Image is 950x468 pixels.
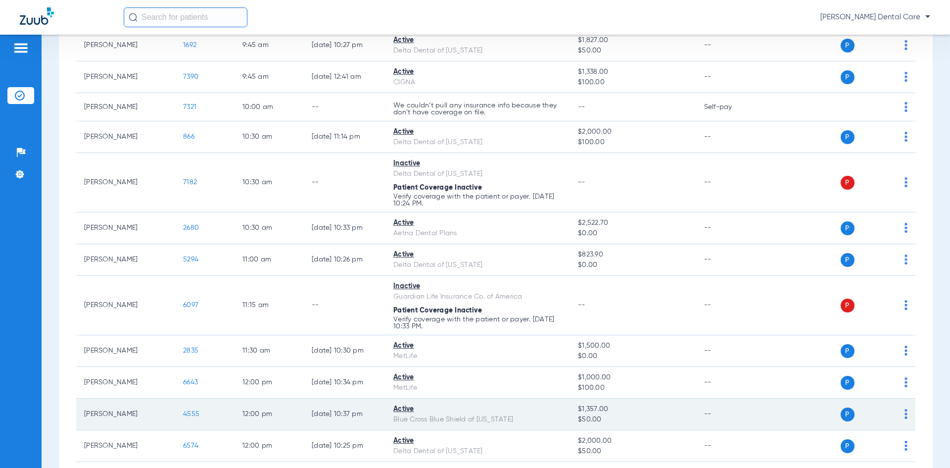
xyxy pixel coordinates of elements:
[393,383,562,393] div: MetLife
[578,218,688,228] span: $2,522.70
[393,281,562,292] div: Inactive
[124,7,247,27] input: Search for patients
[696,367,763,399] td: --
[393,307,482,314] span: Patient Coverage Inactive
[76,244,175,276] td: [PERSON_NAME]
[304,399,385,430] td: [DATE] 10:37 PM
[904,177,907,187] img: group-dot-blue.svg
[393,436,562,446] div: Active
[904,300,907,310] img: group-dot-blue.svg
[76,61,175,93] td: [PERSON_NAME]
[235,276,304,335] td: 11:15 AM
[904,377,907,387] img: group-dot-blue.svg
[393,127,562,137] div: Active
[393,35,562,46] div: Active
[578,383,688,393] span: $100.00
[904,223,907,233] img: group-dot-blue.svg
[578,446,688,457] span: $50.00
[235,121,304,153] td: 10:30 AM
[904,255,907,264] img: group-dot-blue.svg
[183,347,198,354] span: 2835
[696,430,763,462] td: --
[393,250,562,260] div: Active
[304,276,385,335] td: --
[393,415,562,425] div: Blue Cross Blue Shield of [US_STATE]
[578,436,688,446] span: $2,000.00
[304,153,385,212] td: --
[393,169,562,179] div: Delta Dental of [US_STATE]
[183,379,198,386] span: 6643
[235,335,304,367] td: 11:30 AM
[578,250,688,260] span: $823.90
[393,351,562,362] div: MetLife
[578,260,688,270] span: $0.00
[393,316,562,330] p: Verify coverage with the patient or payer. [DATE] 10:33 PM.
[304,61,385,93] td: [DATE] 12:41 AM
[841,130,855,144] span: P
[76,153,175,212] td: [PERSON_NAME]
[304,93,385,121] td: --
[235,61,304,93] td: 9:45 AM
[76,276,175,335] td: [PERSON_NAME]
[393,67,562,77] div: Active
[904,346,907,356] img: group-dot-blue.svg
[76,93,175,121] td: [PERSON_NAME]
[578,404,688,415] span: $1,357.00
[393,158,562,169] div: Inactive
[76,121,175,153] td: [PERSON_NAME]
[183,302,198,309] span: 6097
[235,153,304,212] td: 10:30 AM
[841,39,855,52] span: P
[393,228,562,239] div: Aetna Dental Plans
[696,276,763,335] td: --
[393,341,562,351] div: Active
[183,411,199,417] span: 4555
[235,30,304,61] td: 9:45 AM
[393,184,482,191] span: Patient Coverage Inactive
[841,176,855,190] span: P
[304,244,385,276] td: [DATE] 10:26 PM
[904,72,907,82] img: group-dot-blue.svg
[235,93,304,121] td: 10:00 AM
[820,12,930,22] span: [PERSON_NAME] Dental Care
[578,77,688,88] span: $100.00
[393,404,562,415] div: Active
[901,420,950,468] iframe: Chat Widget
[578,415,688,425] span: $50.00
[578,46,688,56] span: $50.00
[183,256,198,263] span: 5294
[304,30,385,61] td: [DATE] 10:27 PM
[696,335,763,367] td: --
[393,102,562,116] p: We couldn’t pull any insurance info because they don’t have coverage on file.
[578,67,688,77] span: $1,338.00
[696,61,763,93] td: --
[76,335,175,367] td: [PERSON_NAME]
[696,93,763,121] td: Self-pay
[841,344,855,358] span: P
[304,367,385,399] td: [DATE] 10:34 PM
[578,372,688,383] span: $1,000.00
[393,46,562,56] div: Delta Dental of [US_STATE]
[841,408,855,421] span: P
[76,30,175,61] td: [PERSON_NAME]
[183,224,199,231] span: 2680
[235,212,304,244] td: 10:30 AM
[393,372,562,383] div: Active
[76,399,175,430] td: [PERSON_NAME]
[578,351,688,362] span: $0.00
[904,132,907,142] img: group-dot-blue.svg
[393,77,562,88] div: CIGNA
[578,104,585,110] span: --
[76,367,175,399] td: [PERSON_NAME]
[393,292,562,302] div: Guardian Life Insurance Co. of America
[393,193,562,207] p: Verify coverage with the patient or payer. [DATE] 10:24 PM.
[235,367,304,399] td: 12:00 PM
[578,179,585,186] span: --
[304,430,385,462] td: [DATE] 10:25 PM
[696,244,763,276] td: --
[235,244,304,276] td: 11:00 AM
[578,137,688,148] span: $100.00
[696,399,763,430] td: --
[129,13,138,22] img: Search Icon
[696,30,763,61] td: --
